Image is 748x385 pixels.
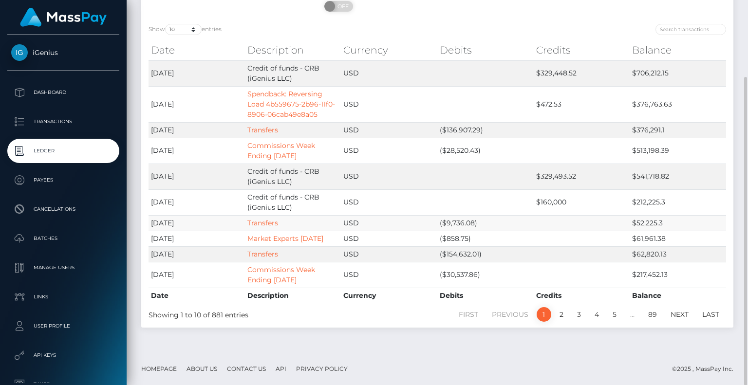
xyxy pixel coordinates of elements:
a: Ledger [7,139,119,163]
img: iGenius [11,44,28,61]
th: Date [149,40,245,60]
td: $376,291.1 [630,122,726,138]
td: USD [341,231,437,246]
label: Show entries [149,24,222,35]
th: Description [245,40,341,60]
a: Next [665,307,694,322]
a: Cancellations [7,197,119,221]
td: USD [341,215,437,231]
a: Batches [7,226,119,251]
td: Credit of funds - CRB (iGenius LLC) [245,60,341,86]
p: Dashboard [11,85,115,100]
a: API [272,361,290,376]
td: [DATE] [149,189,245,215]
td: [DATE] [149,246,245,262]
td: [DATE] [149,231,245,246]
td: ($9,736.08) [437,215,534,231]
a: Commissions Week Ending [DATE] [247,265,315,284]
td: ($154,632.01) [437,246,534,262]
p: Batches [11,231,115,246]
td: ($136,907.29) [437,122,534,138]
a: API Keys [7,343,119,367]
p: Links [11,290,115,304]
td: USD [341,122,437,138]
td: $160,000 [534,189,630,215]
span: OFF [330,1,354,12]
td: $329,493.52 [534,164,630,189]
th: Balance [630,40,726,60]
a: Manage Users [7,256,119,280]
div: Showing 1 to 10 of 881 entries [149,306,381,320]
a: Market Experts [DATE] [247,234,323,243]
td: $472.53 [534,86,630,122]
a: Last [697,307,725,322]
td: USD [341,262,437,288]
a: Transfers [247,219,278,227]
td: $61,961.38 [630,231,726,246]
td: USD [341,164,437,189]
p: User Profile [11,319,115,333]
td: [DATE] [149,164,245,189]
td: USD [341,246,437,262]
td: ($30,537.86) [437,262,534,288]
p: Manage Users [11,260,115,275]
a: Links [7,285,119,309]
th: Debits [437,40,534,60]
p: API Keys [11,348,115,363]
td: $329,448.52 [534,60,630,86]
td: $706,212.15 [630,60,726,86]
th: Currency [341,40,437,60]
td: [DATE] [149,86,245,122]
th: Currency [341,288,437,303]
a: Contact Us [223,361,270,376]
th: Balance [630,288,726,303]
p: Transactions [11,114,115,129]
td: [DATE] [149,60,245,86]
td: [DATE] [149,215,245,231]
p: Cancellations [11,202,115,217]
th: Debits [437,288,534,303]
a: Transfers [247,126,278,134]
a: 4 [589,307,604,322]
td: [DATE] [149,138,245,164]
a: Transactions [7,110,119,134]
td: USD [341,138,437,164]
input: Search transactions [655,24,726,35]
a: Privacy Policy [292,361,352,376]
td: Credit of funds - CRB (iGenius LLC) [245,189,341,215]
td: USD [341,86,437,122]
td: ($858.75) [437,231,534,246]
a: Payees [7,168,119,192]
span: iGenius [7,48,119,57]
img: MassPay Logo [20,8,107,27]
td: $376,763.63 [630,86,726,122]
td: [DATE] [149,262,245,288]
a: Homepage [137,361,181,376]
td: $62,820.13 [630,246,726,262]
td: Credit of funds - CRB (iGenius LLC) [245,164,341,189]
a: User Profile [7,314,119,338]
td: $212,225.3 [630,189,726,215]
th: Date [149,288,245,303]
a: 3 [572,307,586,322]
a: Transfers [247,250,278,258]
div: © 2025 , MassPay Inc. [672,364,741,374]
p: Payees [11,173,115,187]
a: About Us [183,361,221,376]
td: $217,452.13 [630,262,726,288]
a: 5 [607,307,622,322]
td: $541,718.82 [630,164,726,189]
th: Description [245,288,341,303]
th: Credits [534,288,630,303]
th: Credits [534,40,630,60]
select: Showentries [165,24,202,35]
td: USD [341,189,437,215]
a: Spendback: Reversing Load 4b559675-2b96-11f0-8906-06cab49e8a05 [247,90,335,119]
p: Ledger [11,144,115,158]
a: 1 [537,307,551,322]
a: Commissions Week Ending [DATE] [247,141,315,160]
td: USD [341,60,437,86]
td: [DATE] [149,122,245,138]
a: 2 [554,307,569,322]
td: ($28,520.43) [437,138,534,164]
